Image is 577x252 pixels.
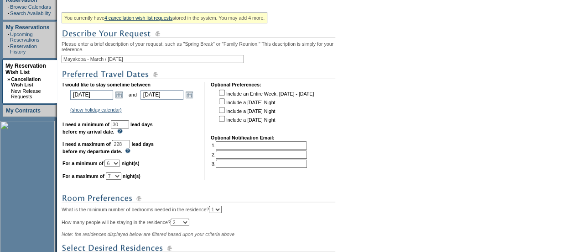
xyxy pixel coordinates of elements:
[8,11,9,16] td: ·
[11,88,41,99] a: New Release Requests
[8,32,9,43] td: ·
[62,141,110,147] b: I need a maximum of
[114,90,124,100] a: Open the calendar popup.
[62,82,151,87] b: I would like to stay sometime between
[211,135,275,140] b: Optional Notification Email:
[125,148,130,153] img: questionMark_lightBlue.gif
[140,90,183,100] input: Date format: M/D/Y. Shortcut keys: [T] for Today. [UP] or [.] for Next Day. [DOWN] or [,] for Pre...
[62,12,267,23] div: You currently have stored in the system. You may add 4 more.
[7,76,10,82] b: »
[70,90,113,100] input: Date format: M/D/Y. Shortcut keys: [T] for Today. [UP] or [.] for Next Day. [DOWN] or [,] for Pre...
[8,4,9,10] td: ·
[211,82,261,87] b: Optional Preferences:
[212,160,307,168] td: 3.
[10,43,37,54] a: Reservation History
[62,122,153,134] b: lead days before my arrival date.
[10,32,39,43] a: Upcoming Reservations
[70,107,122,113] a: (show holiday calendar)
[62,173,104,179] b: For a maximum of
[104,15,172,21] a: 4 cancellation wish list requests
[212,141,307,150] td: 1.
[6,24,49,31] a: My Reservations
[62,193,335,204] img: subTtlRoomPreferences.gif
[184,90,194,100] a: Open the calendar popup.
[62,122,109,127] b: I need a minimum of
[121,161,139,166] b: night(s)
[62,161,103,166] b: For a minimum of
[7,88,10,99] td: ·
[217,88,314,129] td: Include an Entire Week, [DATE] - [DATE] Include a [DATE] Night Include a [DATE] Night Include a [...
[6,107,41,114] a: My Contracts
[62,231,234,237] span: Note: the residences displayed below are filtered based upon your criteria above
[117,129,123,134] img: questionMark_lightBlue.gif
[123,173,140,179] b: night(s)
[10,4,51,10] a: Browse Calendars
[8,43,9,54] td: ·
[62,141,154,154] b: lead days before my departure date.
[10,11,51,16] a: Search Availability
[212,150,307,159] td: 2.
[5,63,46,75] a: My Reservation Wish List
[127,88,138,101] td: and
[11,76,41,87] a: Cancellation Wish List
